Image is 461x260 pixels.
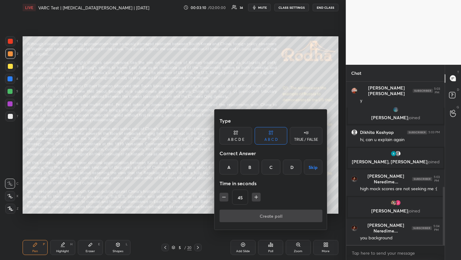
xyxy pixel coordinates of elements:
div: TRUE / FALSE [294,138,318,141]
div: Correct Answer [220,147,322,160]
div: Time in seconds [220,177,322,190]
div: A B C D [264,138,278,141]
div: B [241,160,259,175]
div: A [220,160,238,175]
div: D [283,160,301,175]
div: A B C D E [228,138,244,141]
div: Type [220,115,322,127]
div: C [262,160,280,175]
button: Skip [304,160,322,175]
